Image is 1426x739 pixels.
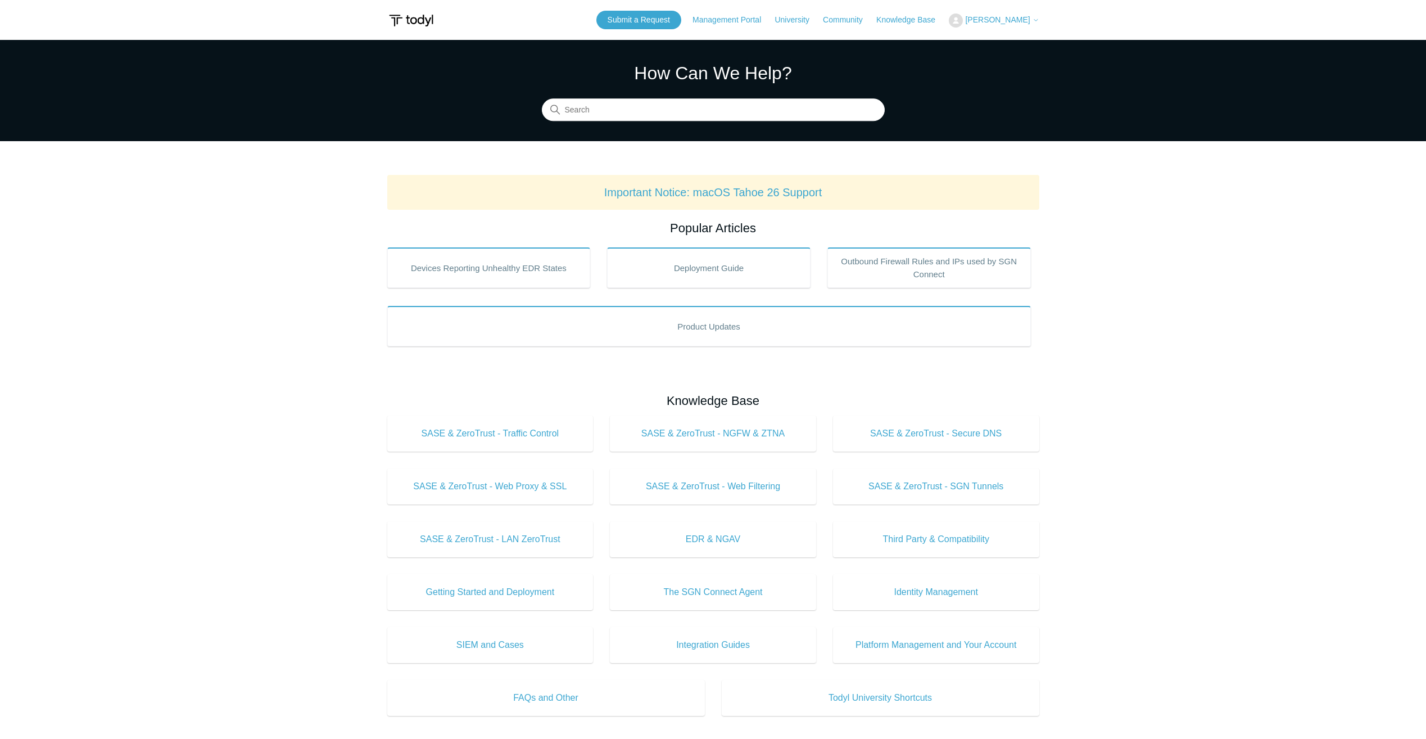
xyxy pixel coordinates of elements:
[610,574,816,610] a: The SGN Connect Agent
[387,521,594,557] a: SASE & ZeroTrust - LAN ZeroTrust
[610,416,816,452] a: SASE & ZeroTrust - NGFW & ZTNA
[850,533,1022,546] span: Third Party & Compatibility
[387,468,594,504] a: SASE & ZeroTrust - Web Proxy & SSL
[542,99,885,121] input: Search
[949,13,1039,28] button: [PERSON_NAME]
[692,14,772,26] a: Management Portal
[387,219,1039,237] h2: Popular Articles
[607,247,811,288] a: Deployment Guide
[627,427,799,440] span: SASE & ZeroTrust - NGFW & ZTNA
[965,15,1030,24] span: [PERSON_NAME]
[827,247,1031,288] a: Outbound Firewall Rules and IPs used by SGN Connect
[833,468,1039,504] a: SASE & ZeroTrust - SGN Tunnels
[775,14,820,26] a: University
[387,416,594,452] a: SASE & ZeroTrust - Traffic Control
[627,480,799,493] span: SASE & ZeroTrust - Web Filtering
[850,585,1022,599] span: Identity Management
[610,521,816,557] a: EDR & NGAV
[833,627,1039,663] a: Platform Management and Your Account
[596,11,681,29] a: Submit a Request
[404,638,577,652] span: SIEM and Cases
[722,680,1039,716] a: Todyl University Shortcuts
[610,468,816,504] a: SASE & ZeroTrust - Web Filtering
[850,427,1022,440] span: SASE & ZeroTrust - Secure DNS
[850,480,1022,493] span: SASE & ZeroTrust - SGN Tunnels
[404,585,577,599] span: Getting Started and Deployment
[387,680,705,716] a: FAQs and Other
[627,533,799,546] span: EDR & NGAV
[387,574,594,610] a: Getting Started and Deployment
[833,521,1039,557] a: Third Party & Compatibility
[823,14,874,26] a: Community
[387,10,435,31] img: Todyl Support Center Help Center home page
[627,585,799,599] span: The SGN Connect Agent
[387,391,1039,410] h2: Knowledge Base
[739,691,1022,705] span: Todyl University Shortcuts
[404,691,688,705] span: FAQs and Other
[876,14,947,26] a: Knowledge Base
[833,574,1039,610] a: Identity Management
[604,186,822,199] a: Important Notice: macOS Tahoe 26 Support
[404,533,577,546] span: SASE & ZeroTrust - LAN ZeroTrust
[850,638,1022,652] span: Platform Management and Your Account
[387,306,1031,346] a: Product Updates
[404,427,577,440] span: SASE & ZeroTrust - Traffic Control
[542,60,885,87] h1: How Can We Help?
[387,627,594,663] a: SIEM and Cases
[610,627,816,663] a: Integration Guides
[387,247,591,288] a: Devices Reporting Unhealthy EDR States
[627,638,799,652] span: Integration Guides
[404,480,577,493] span: SASE & ZeroTrust - Web Proxy & SSL
[833,416,1039,452] a: SASE & ZeroTrust - Secure DNS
